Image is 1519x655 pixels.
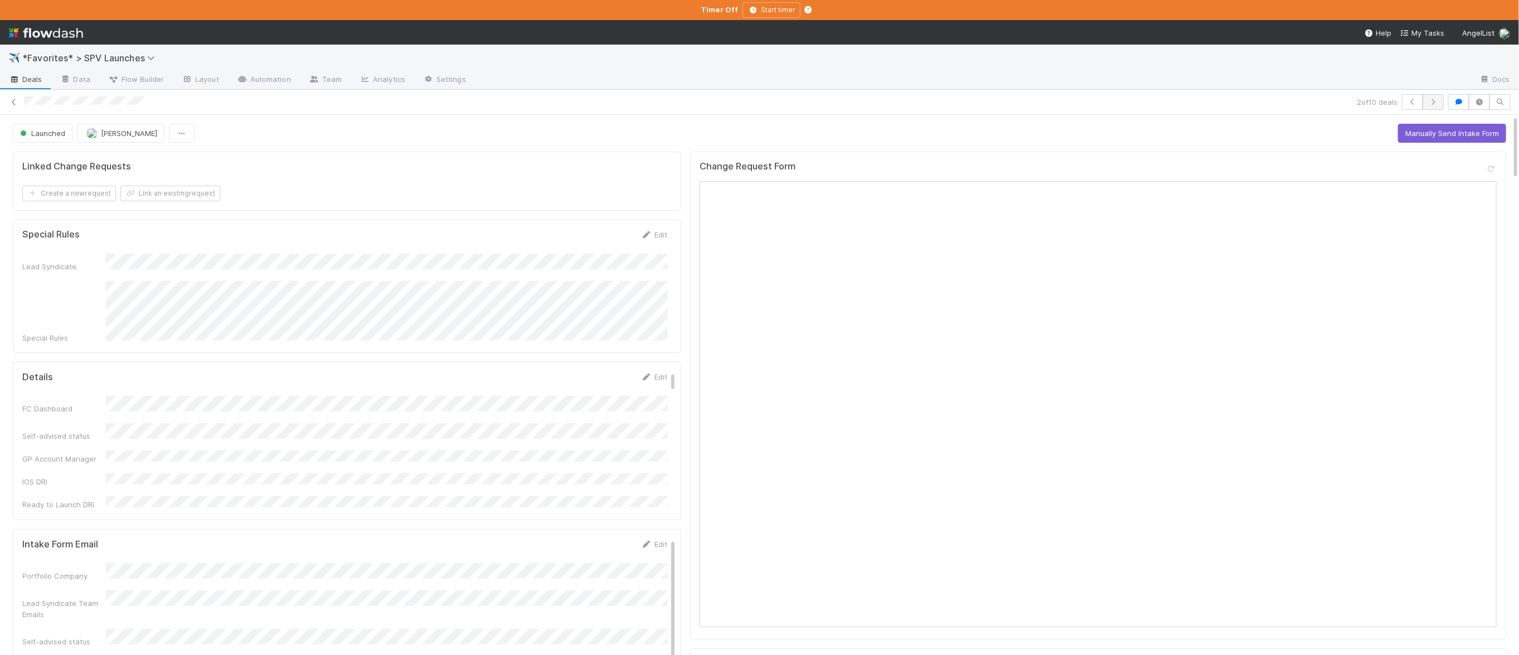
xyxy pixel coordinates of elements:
[22,372,53,383] h5: Details
[414,71,475,89] a: Settings
[1398,124,1506,143] button: Manually Send Intake Form
[22,539,98,550] h5: Intake Form Email
[300,71,351,89] a: Team
[1365,27,1391,38] div: Help
[22,52,161,64] span: *Favorites* > SPV Launches
[9,23,83,42] img: logo-inverted-e16ddd16eac7371096b0.svg
[22,636,106,647] div: Self-advised status
[1400,27,1444,38] a: My Tasks
[22,430,106,441] div: Self-advised status
[22,261,106,272] div: Lead Syndicate
[22,476,106,487] div: IOS DRI
[641,372,667,381] a: Edit
[51,71,99,89] a: Data
[22,403,106,414] div: FC Dashboard
[13,124,72,143] button: Launched
[351,71,414,89] a: Analytics
[22,499,106,510] div: Ready to Launch DRI
[22,332,106,343] div: Special Rules
[22,453,106,464] div: GP Account Manager
[1471,71,1519,89] a: Docs
[77,124,164,143] button: [PERSON_NAME]
[1357,96,1397,108] span: 2 of 10 deals
[9,53,20,62] span: ✈️
[99,71,173,89] a: Flow Builder
[108,74,164,85] span: Flow Builder
[22,161,131,172] h5: Linked Change Requests
[641,540,667,549] a: Edit
[701,5,738,14] strong: Timer Off
[1400,28,1444,37] span: My Tasks
[22,598,106,620] div: Lead Syndicate Team Emails
[22,186,116,201] button: Create a newrequest
[1499,28,1510,39] img: avatar_b18de8e2-1483-4e81-aa60-0a3d21592880.png
[22,570,106,581] div: Portfolio Company
[86,128,98,139] img: avatar_f2899df2-d2b9-483b-a052-ca3b1db2e5e2.png
[742,2,800,18] button: Start timer
[9,74,42,85] span: Deals
[22,229,80,240] h5: Special Rules
[228,71,300,89] a: Automation
[641,230,667,239] a: Edit
[700,161,795,172] h5: Change Request Form
[1462,28,1494,37] span: AngelList
[173,71,228,89] a: Layout
[101,129,157,138] span: [PERSON_NAME]
[18,129,65,138] span: Launched
[120,186,220,201] button: Link an existingrequest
